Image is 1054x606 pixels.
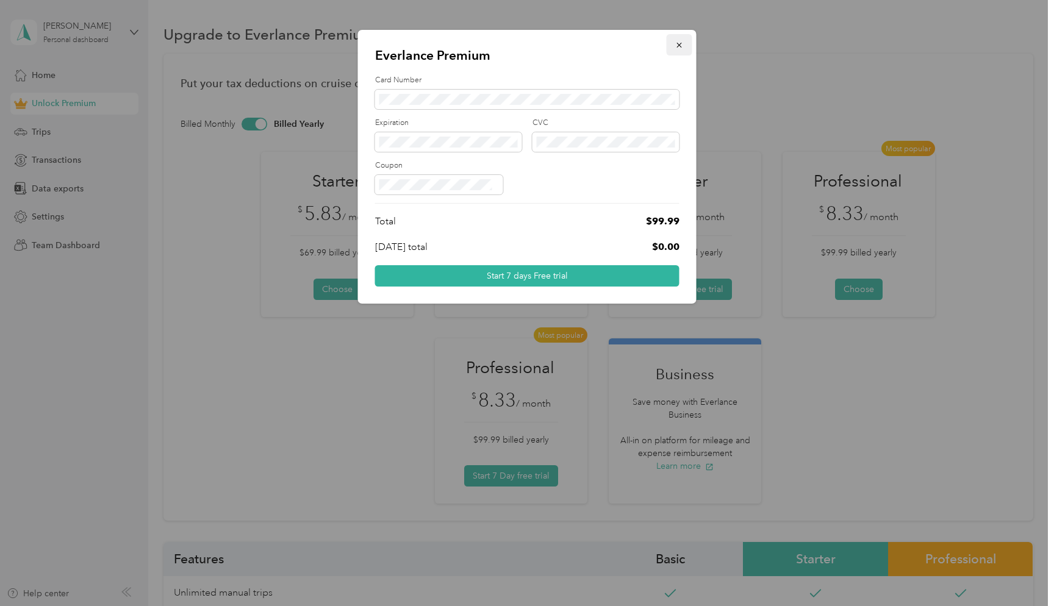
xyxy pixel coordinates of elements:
[375,265,679,287] button: Start 7 days Free trial
[646,214,679,229] p: $99.99
[375,118,522,129] label: Expiration
[652,240,679,255] p: $0.00
[375,240,428,255] p: [DATE] total
[532,118,679,129] label: CVC
[375,75,679,86] label: Card Number
[375,160,679,171] label: Coupon
[986,538,1054,606] iframe: Everlance-gr Chat Button Frame
[375,47,679,64] p: Everlance Premium
[375,214,396,229] p: Total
